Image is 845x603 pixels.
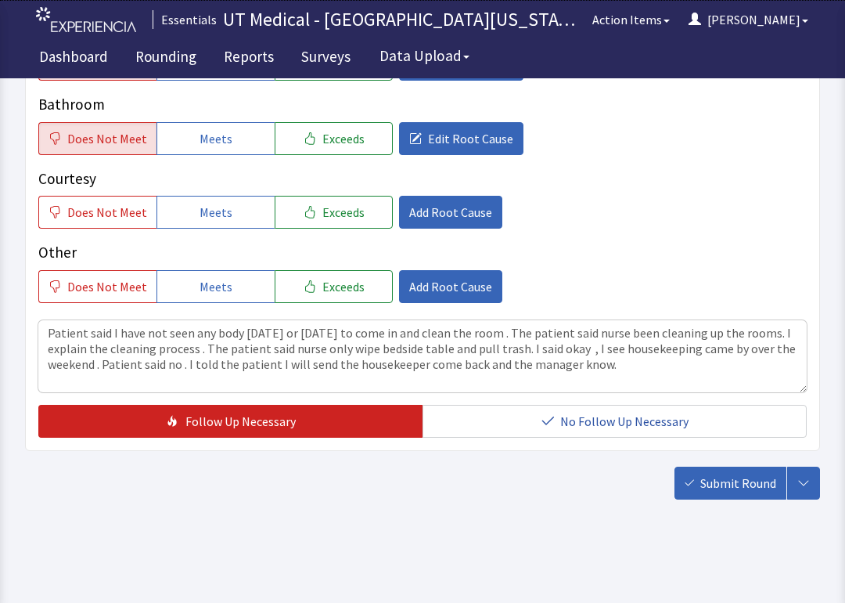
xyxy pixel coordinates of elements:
button: Action Items [583,4,679,35]
button: Does Not Meet [38,196,156,229]
span: Meets [200,203,232,222]
button: Meets [156,122,275,155]
a: Reports [212,39,286,78]
a: Dashboard [27,39,120,78]
img: experiencia_logo.png [36,7,136,33]
button: Exceeds [275,270,393,303]
p: Bathroom [38,93,807,116]
p: UT Medical - [GEOGRAPHIC_DATA][US_STATE] [223,7,583,32]
span: Meets [200,277,232,296]
button: Does Not Meet [38,122,156,155]
button: Add Root Cause [399,270,502,303]
button: Edit Root Cause [399,122,523,155]
span: Exceeds [322,129,365,148]
button: Submit Round [674,467,786,500]
a: Rounding [124,39,208,78]
span: Does Not Meet [67,203,147,222]
span: Exceeds [322,277,365,296]
span: Meets [200,129,232,148]
button: Data Upload [370,42,479,70]
button: Follow Up Necessary [38,405,422,438]
button: Exceeds [275,196,393,229]
span: Submit Round [700,474,776,493]
button: Meets [156,270,275,303]
span: Add Root Cause [409,277,492,296]
span: Does Not Meet [67,277,147,296]
button: No Follow Up Necessary [422,405,807,438]
span: Does Not Meet [67,129,147,148]
button: Exceeds [275,122,393,155]
span: Exceeds [322,203,365,222]
div: Essentials [153,10,217,29]
p: Courtesy [38,168,807,190]
button: [PERSON_NAME] [679,4,818,35]
span: Add Root Cause [409,203,492,222]
p: Other [38,241,807,264]
span: Follow Up Necessary [185,412,296,431]
span: No Follow Up Necessary [560,412,689,431]
button: Does Not Meet [38,270,156,303]
button: Add Root Cause [399,196,502,229]
a: Surveys [289,39,362,78]
button: Meets [156,196,275,229]
span: Edit Root Cause [428,129,513,148]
